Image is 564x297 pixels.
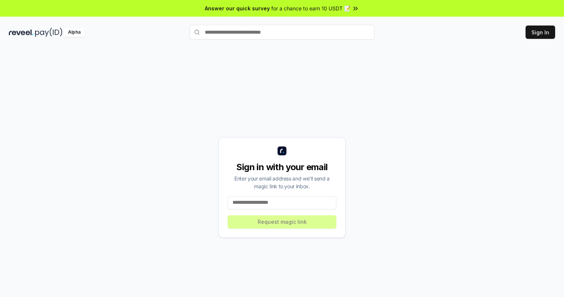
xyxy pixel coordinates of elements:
img: pay_id [35,28,62,37]
img: reveel_dark [9,28,34,37]
span: Answer our quick survey [205,4,270,12]
img: logo_small [278,146,286,155]
div: Enter your email address and we’ll send a magic link to your inbox. [228,175,336,190]
button: Sign In [526,26,555,39]
div: Sign in with your email [228,161,336,173]
span: for a chance to earn 10 USDT 📝 [271,4,350,12]
div: Alpha [64,28,85,37]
